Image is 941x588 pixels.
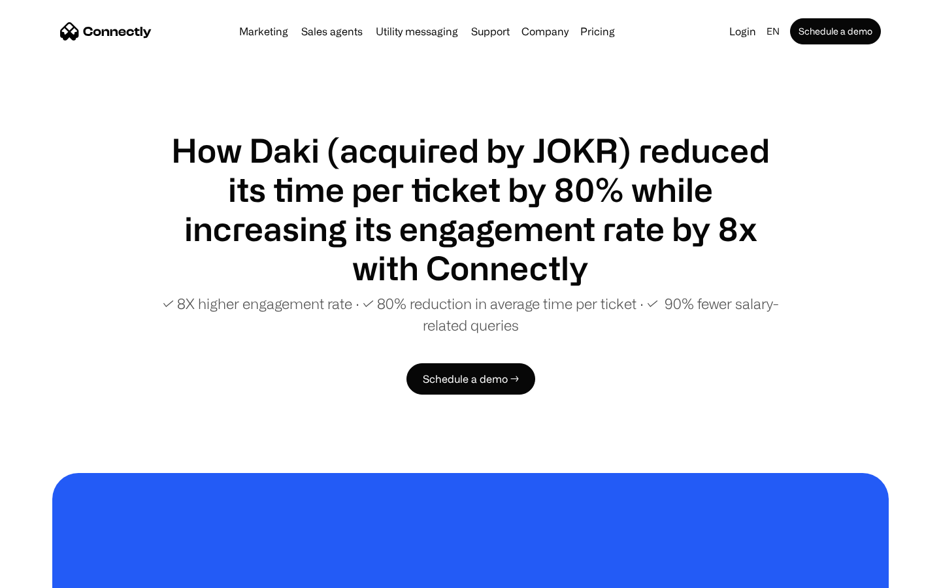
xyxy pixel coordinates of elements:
[157,131,784,287] h1: How Daki (acquired by JOKR) reduced its time per ticket by 80% while increasing its engagement ra...
[26,565,78,583] ul: Language list
[13,564,78,583] aside: Language selected: English
[406,363,535,395] a: Schedule a demo →
[790,18,881,44] a: Schedule a demo
[767,22,780,41] div: en
[157,293,784,336] p: ✓ 8X higher engagement rate ∙ ✓ 80% reduction in average time per ticket ∙ ✓ 90% fewer salary-rel...
[371,26,463,37] a: Utility messaging
[575,26,620,37] a: Pricing
[296,26,368,37] a: Sales agents
[466,26,515,37] a: Support
[521,22,569,41] div: Company
[234,26,293,37] a: Marketing
[724,22,761,41] a: Login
